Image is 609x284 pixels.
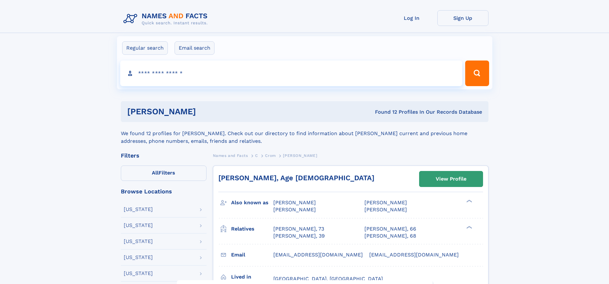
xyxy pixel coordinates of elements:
a: View Profile [419,171,483,187]
span: [GEOGRAPHIC_DATA], [GEOGRAPHIC_DATA] [273,276,383,282]
h3: Lived in [231,272,273,282]
span: [PERSON_NAME] [273,207,316,213]
div: ❯ [465,199,472,203]
a: C [255,151,258,159]
a: [PERSON_NAME], 66 [364,225,416,232]
button: Search Button [465,61,489,86]
span: [PERSON_NAME] [364,199,407,206]
div: [US_STATE] [124,255,153,260]
input: search input [120,61,463,86]
a: [PERSON_NAME], 73 [273,225,324,232]
span: All [152,170,159,176]
span: [PERSON_NAME] [273,199,316,206]
a: [PERSON_NAME], Age [DEMOGRAPHIC_DATA] [218,174,374,182]
a: Log In [386,10,437,26]
h3: Relatives [231,223,273,234]
div: [US_STATE] [124,239,153,244]
a: [PERSON_NAME], 68 [364,232,416,239]
h3: Email [231,249,273,260]
span: C [255,153,258,158]
a: Names and Facts [213,151,248,159]
span: [EMAIL_ADDRESS][DOMAIN_NAME] [369,252,459,258]
div: Filters [121,153,207,158]
a: [PERSON_NAME], 39 [273,232,325,239]
div: ❯ [465,225,472,229]
div: We found 12 profiles for [PERSON_NAME]. Check out our directory to find information about [PERSON... [121,122,488,145]
h3: Also known as [231,197,273,208]
div: Found 12 Profiles In Our Records Database [285,109,482,116]
span: [PERSON_NAME] [283,153,317,158]
a: Crom [265,151,276,159]
label: Email search [175,41,215,55]
span: [EMAIL_ADDRESS][DOMAIN_NAME] [273,252,363,258]
label: Filters [121,166,207,181]
div: [US_STATE] [124,223,153,228]
div: View Profile [436,172,466,186]
div: [US_STATE] [124,207,153,212]
span: [PERSON_NAME] [364,207,407,213]
div: [US_STATE] [124,271,153,276]
div: Browse Locations [121,189,207,194]
h1: [PERSON_NAME] [127,108,285,116]
img: Logo Names and Facts [121,10,213,28]
label: Regular search [122,41,168,55]
span: Crom [265,153,276,158]
a: Sign Up [437,10,488,26]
